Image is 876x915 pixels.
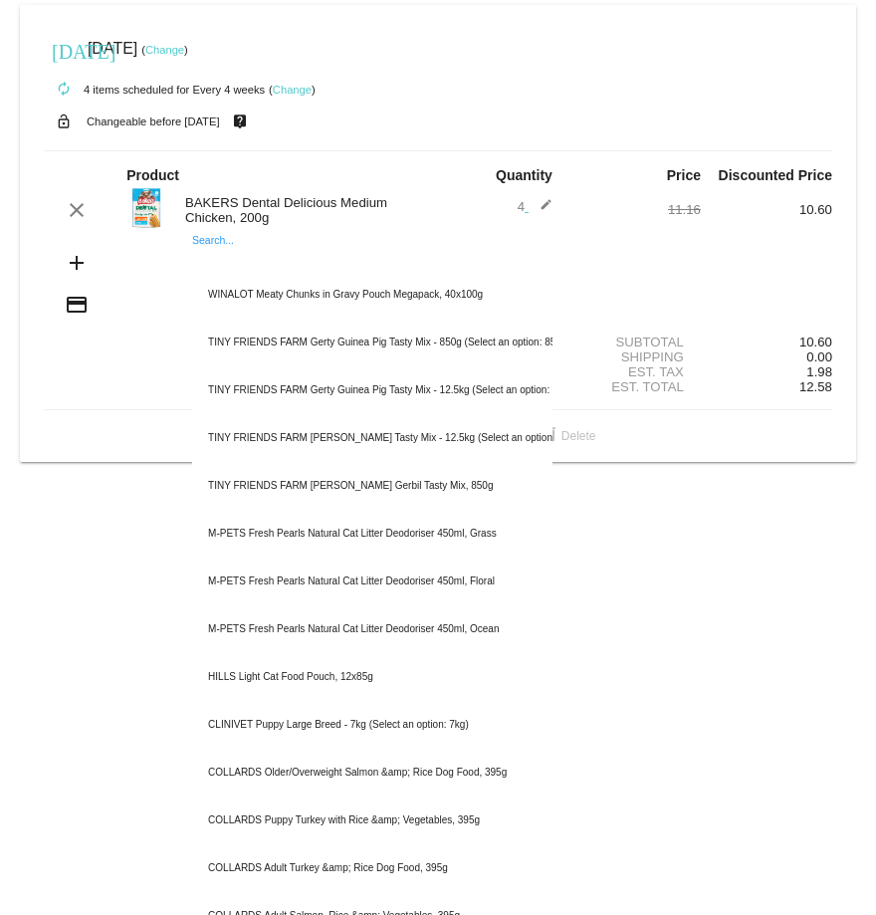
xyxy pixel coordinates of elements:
[719,167,832,183] strong: Discounted Price
[522,418,612,454] button: Delete
[126,188,166,228] img: 32808.jpg
[65,293,89,317] mat-icon: credit_card
[44,84,265,96] small: 4 items scheduled for Every 4 weeks
[192,653,552,701] div: HILLS Light Cat Food Pouch, 12x85g
[667,167,701,183] strong: Price
[192,253,552,269] input: Search...
[192,797,552,844] div: COLLARDS Puppy Turkey with Rice &amp; Vegetables, 395g
[701,335,832,349] div: 10.60
[126,167,179,183] strong: Product
[192,558,552,605] div: M-PETS Fresh Pearls Natural Cat Litter Deodoriser 450ml, Floral
[701,202,832,217] div: 10.60
[52,38,76,62] mat-icon: [DATE]
[273,84,312,96] a: Change
[65,198,89,222] mat-icon: clear
[529,198,552,222] mat-icon: edit
[569,202,701,217] div: 11.16
[192,366,552,414] div: TINY FRIENDS FARM Gerty Guinea Pig Tasty Mix - 12.5kg (Select an option: 12.5kg)
[496,167,552,183] strong: Quantity
[538,429,596,443] span: Delete
[192,462,552,510] div: TINY FRIENDS FARM [PERSON_NAME] Gerbil Tasty Mix, 850g
[192,844,552,892] div: COLLARDS Adult Turkey &amp; Rice Dog Food, 395g
[192,701,552,749] div: CLINIVET Puppy Large Breed - 7kg (Select an option: 7kg)
[192,319,552,366] div: TINY FRIENDS FARM Gerty Guinea Pig Tasty Mix - 850g (Select an option: 850g)
[806,349,832,364] span: 0.00
[52,109,76,134] mat-icon: lock_open
[518,199,552,214] span: 4
[52,78,76,102] mat-icon: autorenew
[569,349,701,364] div: Shipping
[799,379,832,394] span: 12.58
[175,195,438,225] div: BAKERS Dental Delicious Medium Chicken, 200g
[228,109,252,134] mat-icon: live_help
[141,44,188,56] small: ( )
[569,335,701,349] div: Subtotal
[192,605,552,653] div: M-PETS Fresh Pearls Natural Cat Litter Deodoriser 450ml, Ocean
[192,414,552,462] div: TINY FRIENDS FARM [PERSON_NAME] Tasty Mix - 12.5kg (Select an option: 12.5kg)
[569,379,701,394] div: Est. Total
[192,749,552,797] div: COLLARDS Older/Overweight Salmon &amp; Rice Dog Food, 395g
[806,364,832,379] span: 1.98
[569,364,701,379] div: Est. Tax
[192,271,552,319] div: WINALOT Meaty Chunks in Gravy Pouch Megapack, 40x100g
[65,251,89,275] mat-icon: add
[192,510,552,558] div: M-PETS Fresh Pearls Natural Cat Litter Deodoriser 450ml, Grass
[145,44,184,56] a: Change
[87,115,220,127] small: Changeable before [DATE]
[269,84,316,96] small: ( )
